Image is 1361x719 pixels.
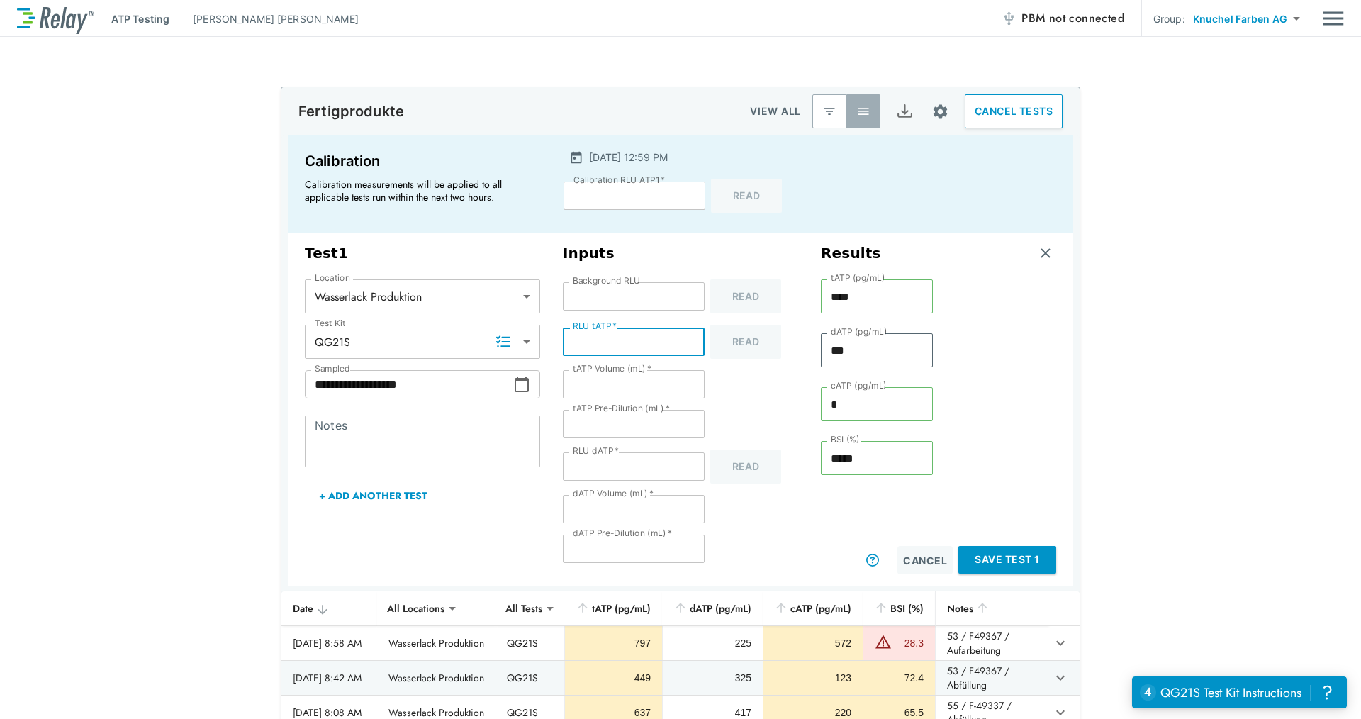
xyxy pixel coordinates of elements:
[831,327,887,337] label: dATP (pg/mL)
[298,103,404,120] p: Fertigprodukte
[775,671,851,685] div: 123
[377,594,454,623] div: All Locations
[576,636,651,650] div: 797
[573,528,672,538] label: dATP Pre-Dilution (mL)
[495,661,564,695] td: QG21S
[315,318,346,328] label: Test Kit
[831,273,885,283] label: tATP (pg/mL)
[315,364,350,374] label: Sampled
[1132,676,1347,708] iframe: Resource center
[281,591,377,626] th: Date
[193,11,359,26] p: [PERSON_NAME] [PERSON_NAME]
[831,435,860,445] label: BSI (%)
[831,381,887,391] label: cATP (pg/mL)
[958,546,1056,574] button: Save Test 1
[293,636,366,650] div: [DATE] 8:58 AM
[573,321,617,331] label: RLU tATP
[315,273,350,283] label: Location
[589,150,668,165] p: [DATE] 12:59 PM
[947,600,1037,617] div: Notes
[965,94,1063,128] button: CANCEL TESTS
[305,178,532,204] p: Calibration measurements will be applied to all applicable tests run within the next two hours.
[569,150,583,165] img: Calender Icon
[573,276,640,286] label: Background RLU
[305,328,540,356] div: QG21S
[1049,10,1124,26] span: not connected
[895,636,924,650] div: 28.3
[874,600,924,617] div: BSI (%)
[674,671,751,685] div: 325
[1038,246,1053,260] img: Remove
[856,104,870,118] img: View All
[1021,9,1124,28] span: PBM
[935,626,1048,660] td: 53 / F49367 / Aufarbeitung
[821,245,881,262] h3: Results
[111,11,169,26] p: ATP Testing
[495,594,552,623] div: All Tests
[896,103,914,121] img: Export Icon
[573,403,670,413] label: tATP Pre-Dilution (mL)
[377,661,495,695] td: Wasserlack Produktion
[1323,5,1344,32] button: Main menu
[875,633,892,650] img: Warning
[495,626,564,660] td: QG21S
[887,94,922,128] button: Export
[573,446,619,456] label: RLU dATP
[305,282,540,311] div: Wasserlack Produktion
[922,93,959,130] button: Site setup
[822,104,836,118] img: Latest
[1153,11,1185,26] p: Group:
[897,546,953,574] button: Cancel
[573,489,654,498] label: dATP Volume (mL)
[305,370,513,398] input: Choose date, selected date is Sep 17, 2025
[305,479,442,513] button: + Add Another Test
[1048,631,1072,655] button: expand row
[576,600,651,617] div: tATP (pg/mL)
[775,636,851,650] div: 572
[674,636,751,650] div: 225
[573,364,651,374] label: tATP Volume (mL)
[1048,666,1072,690] button: expand row
[875,671,924,685] div: 72.4
[573,175,665,185] label: Calibration RLU ATP1
[305,245,540,262] h3: Test 1
[17,4,94,34] img: LuminUltra Relay
[563,245,798,262] h3: Inputs
[305,150,538,172] p: Calibration
[293,671,366,685] div: [DATE] 8:42 AM
[673,600,751,617] div: dATP (pg/mL)
[750,103,801,120] p: VIEW ALL
[1323,5,1344,32] img: Drawer Icon
[576,671,651,685] div: 449
[1002,11,1016,26] img: Offline Icon
[774,600,851,617] div: cATP (pg/mL)
[996,4,1130,33] button: PBM not connected
[935,661,1048,695] td: 53 / F49367 / Abfüllung
[377,626,495,660] td: Wasserlack Produktion
[931,103,949,121] img: Settings Icon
